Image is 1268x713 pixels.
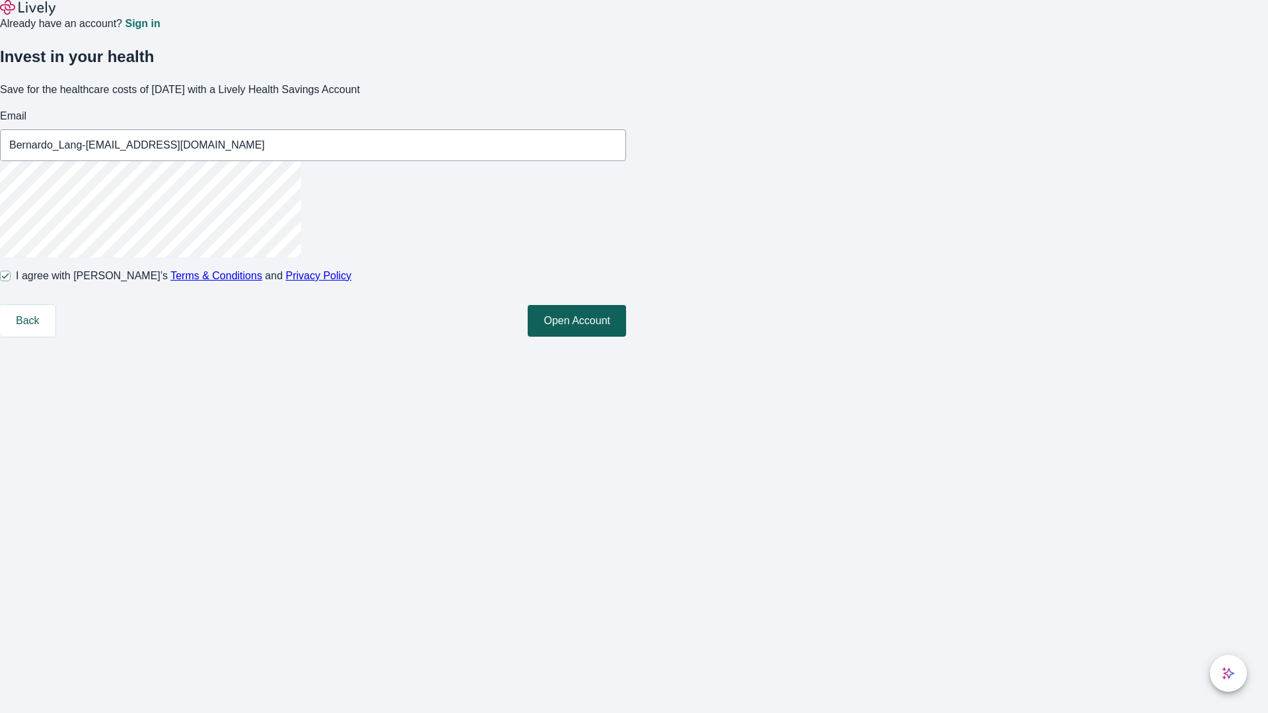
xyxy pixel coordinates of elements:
[170,270,262,281] a: Terms & Conditions
[16,268,351,284] span: I agree with [PERSON_NAME]’s and
[1222,667,1235,680] svg: Lively AI Assistant
[286,270,352,281] a: Privacy Policy
[528,305,626,337] button: Open Account
[1210,655,1247,692] button: chat
[125,18,160,29] a: Sign in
